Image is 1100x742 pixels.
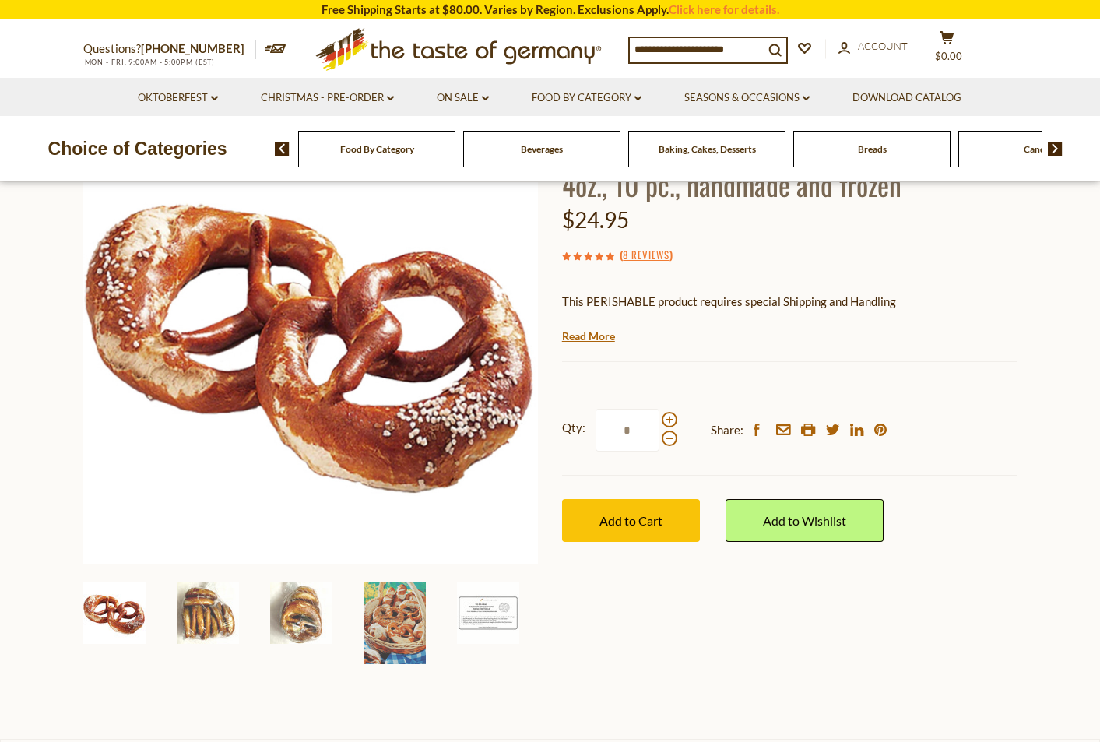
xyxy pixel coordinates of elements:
a: Breads [858,143,887,155]
img: Handmade Fresh Bavarian Beer Garden Pretzels [364,582,426,664]
img: next arrow [1048,142,1063,156]
img: previous arrow [275,142,290,156]
a: Oktoberfest [138,90,218,107]
p: Questions? [83,39,256,59]
a: Christmas - PRE-ORDER [261,90,394,107]
a: Download Catalog [852,90,961,107]
a: [PHONE_NUMBER] [141,41,244,55]
img: The Taste of Germany Bavarian Soft Pretzels, 4oz., 10 pc., handmade and frozen [177,582,239,644]
img: The Taste of Germany Bavarian Soft Pretzels, 4oz., 10 pc., handmade and frozen [83,582,146,644]
img: The Taste of Germany Bavarian Soft Pretzels, 4oz., 10 pc., handmade and frozen [270,582,332,644]
input: Qty: [596,409,659,452]
span: Add to Cart [599,513,662,528]
button: Add to Cart [562,499,700,542]
span: Account [858,40,908,52]
a: Food By Category [340,143,414,155]
span: $0.00 [935,50,962,62]
span: $24.95 [562,206,629,233]
img: The Taste of Germany Bavarian Soft Pretzels, 4oz., 10 pc., handmade and frozen [83,108,539,564]
a: On Sale [437,90,489,107]
a: Candy [1024,143,1050,155]
a: Beverages [521,143,563,155]
p: This PERISHABLE product requires special Shipping and Handling [562,292,1017,311]
strong: Qty: [562,418,585,438]
a: Food By Category [532,90,641,107]
a: Click here for details. [669,2,779,16]
a: Account [838,38,908,55]
span: ( ) [620,247,673,262]
span: MON - FRI, 9:00AM - 5:00PM (EST) [83,58,216,66]
button: $0.00 [924,30,971,69]
span: Share: [711,420,743,440]
a: Seasons & Occasions [684,90,810,107]
h1: The Taste of Germany Bavarian Soft Pretzels, 4oz., 10 pc., handmade and frozen [562,132,1017,202]
a: Add to Wishlist [726,499,884,542]
a: Baking, Cakes, Desserts [659,143,756,155]
a: Read More [562,329,615,344]
img: The Taste of Germany Bavarian Soft Pretzels, 4oz., 10 pc., handmade and frozen [457,582,519,644]
li: We will ship this product in heat-protective packaging and ice. [577,323,1017,343]
a: 8 Reviews [623,247,669,264]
